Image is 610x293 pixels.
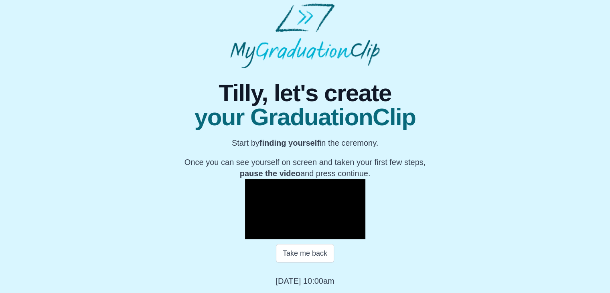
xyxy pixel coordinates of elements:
[276,244,334,262] button: Take me back
[240,169,300,178] b: pause the video
[184,157,426,179] p: Once you can see yourself on screen and taken your first few steps, and press continue.
[245,179,365,239] div: Video Player
[184,137,426,149] p: Start by in the ceremony.
[259,138,320,147] b: finding yourself
[184,81,426,105] span: Tilly, let's create
[276,275,334,287] p: [DATE] 10:00am
[230,3,379,68] img: MyGraduationClip
[184,105,426,129] span: your GraduationClip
